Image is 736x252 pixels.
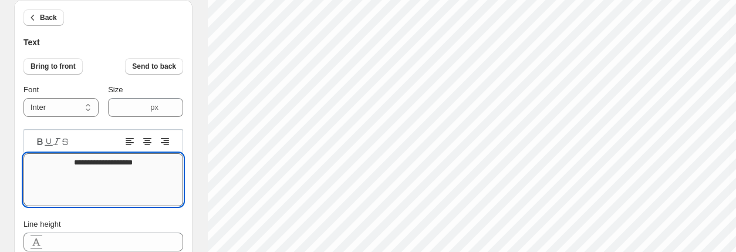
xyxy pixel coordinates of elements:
span: Text [23,38,40,47]
span: Size [108,85,123,94]
button: Send to back [125,58,183,75]
span: Font [23,85,39,94]
span: Line height [23,220,61,229]
span: Bring to front [31,62,76,71]
button: Bring to front [23,58,83,75]
span: px [150,103,158,112]
button: Back [23,9,64,26]
span: Send to back [132,62,176,71]
span: Back [40,13,57,22]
